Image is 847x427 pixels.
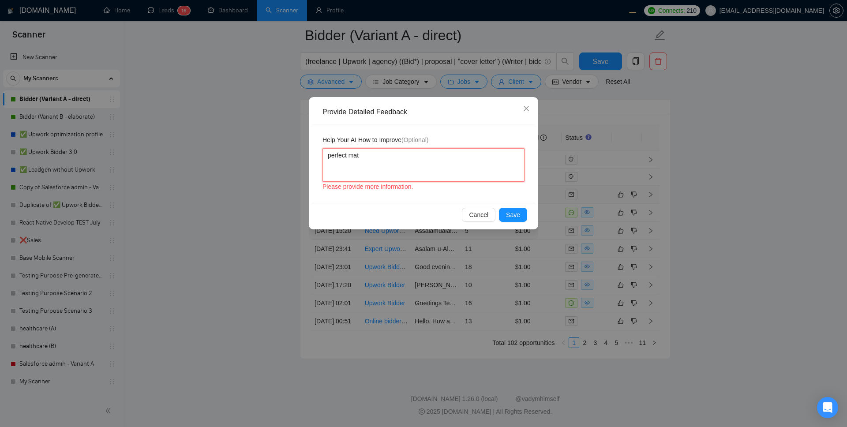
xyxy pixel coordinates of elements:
span: (Optional) [401,136,428,143]
button: Save [499,208,527,222]
div: Please provide more information. [322,182,525,191]
span: Cancel [469,210,488,220]
div: Open Intercom Messenger [817,397,838,418]
span: close [523,105,530,112]
button: Cancel [462,208,495,222]
span: Help Your AI How to Improve [322,135,428,145]
button: Close [514,97,538,121]
textarea: perfect mat [322,148,525,182]
span: Save [506,210,520,220]
div: Provide Detailed Feedback [322,107,531,117]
